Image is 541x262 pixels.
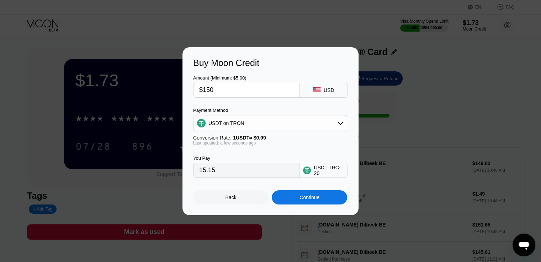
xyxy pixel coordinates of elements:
[193,116,347,130] div: USDT on TRON
[272,190,347,204] div: Continue
[299,195,319,200] div: Continue
[208,120,244,126] div: USDT on TRON
[324,87,334,93] div: USD
[513,234,535,256] iframe: Mesajlaşma penceresini başlatma düğmesi
[193,135,347,141] div: Conversion Rate:
[193,75,299,81] div: Amount (Minimum: $5.00)
[193,58,348,68] div: Buy Moon Credit
[314,165,344,176] div: USDT TRC-20
[199,83,293,97] input: $0.00
[193,141,347,146] div: Last updated: a few seconds ago
[193,190,269,204] div: Back
[193,155,299,161] div: You Pay
[233,135,266,141] span: 1 USDT ≈ $0.99
[193,108,347,113] div: Payment Method
[226,195,237,200] div: Back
